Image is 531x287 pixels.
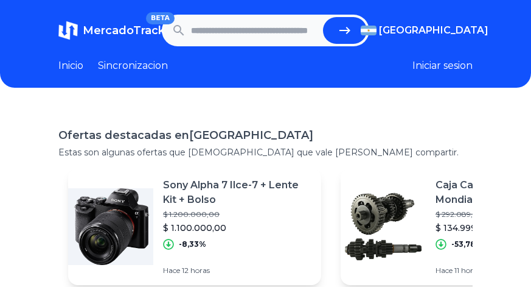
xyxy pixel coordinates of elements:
[98,58,168,73] a: Sincronizacion
[58,127,473,144] h1: Ofertas destacadas en [GEOGRAPHIC_DATA]
[68,184,153,269] img: Featured image
[68,168,321,285] a: Featured imageSony Alpha 7 Ilce-7 + Lente Kit + Bolso$ 1.200.000,00$ 1.100.000,00-8,33%Hace 12 horas
[341,184,426,269] img: Featured image
[58,21,162,40] a: MercadoTrackBETA
[83,24,165,37] span: MercadoTrack
[179,239,206,249] p: -8,33%
[163,210,311,219] p: $ 1.200.000,00
[163,266,311,275] p: Hace 12 horas
[163,178,311,207] p: Sony Alpha 7 Ilce-7 + Lente Kit + Bolso
[361,26,377,35] img: Argentina
[379,23,488,38] span: [GEOGRAPHIC_DATA]
[451,239,483,249] p: -53,78%
[163,222,311,234] p: $ 1.100.000,00
[361,23,473,38] button: [GEOGRAPHIC_DATA]
[146,12,175,24] span: BETA
[412,58,473,73] button: Iniciar sesion
[58,58,83,73] a: Inicio
[58,146,473,158] p: Estas son algunas ofertas que [DEMOGRAPHIC_DATA] que vale [PERSON_NAME] compartir.
[58,21,78,40] img: MercadoTrack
